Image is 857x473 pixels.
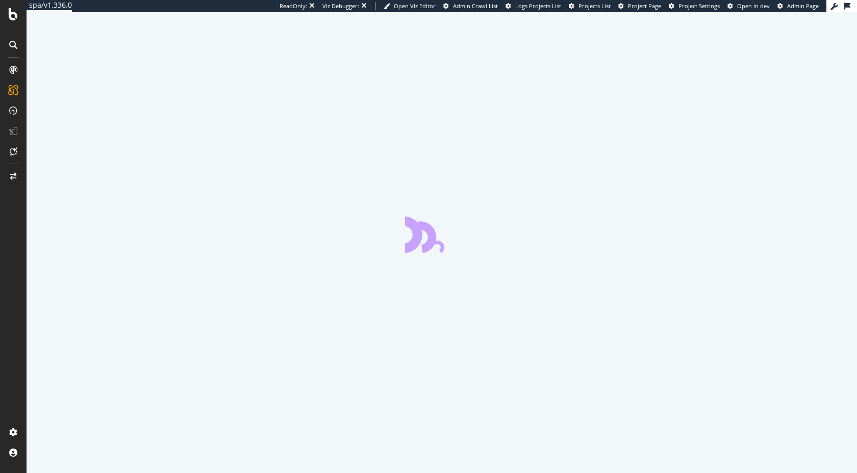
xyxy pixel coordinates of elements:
[787,2,819,10] span: Admin Page
[384,2,436,10] a: Open Viz Editor
[322,2,359,10] div: Viz Debugger:
[678,2,720,10] span: Project Settings
[628,2,661,10] span: Project Page
[394,2,436,10] span: Open Viz Editor
[443,2,498,10] a: Admin Crawl List
[737,2,770,10] span: Open in dev
[453,2,498,10] span: Admin Crawl List
[569,2,611,10] a: Projects List
[618,2,661,10] a: Project Page
[280,2,307,10] div: ReadOnly:
[405,216,478,253] div: animation
[515,2,561,10] span: Logs Projects List
[727,2,770,10] a: Open in dev
[506,2,561,10] a: Logs Projects List
[777,2,819,10] a: Admin Page
[669,2,720,10] a: Project Settings
[578,2,611,10] span: Projects List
